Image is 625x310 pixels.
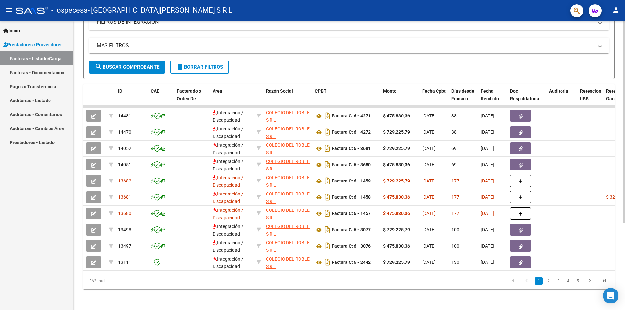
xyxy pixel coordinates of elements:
span: Integración / Discapacidad [213,159,243,171]
mat-expansion-panel-header: FILTROS DE INTEGRACION [89,14,609,30]
span: [DATE] [422,211,436,216]
span: [DATE] [422,227,436,232]
span: [DATE] [422,129,436,135]
span: Retencion IIBB [580,88,601,101]
div: 30695582702 [266,109,310,123]
span: Integración / Discapacidad [213,110,243,123]
span: [DATE] [481,211,494,216]
a: 1 [535,277,543,285]
span: Monto [383,88,396,94]
span: 100 [451,227,459,232]
span: 38 [451,129,457,135]
strong: $ 729.225,79 [383,227,410,232]
strong: Factura C: 6 - 4272 [332,130,371,135]
span: 130 [451,260,459,265]
datatable-header-cell: Area [210,84,254,113]
strong: Factura C: 6 - 3077 [332,227,371,233]
datatable-header-cell: Facturado x Orden De [174,84,210,113]
i: Descargar documento [323,208,332,219]
span: 69 [451,146,457,151]
i: Descargar documento [323,257,332,267]
mat-icon: delete [176,63,184,71]
span: 14470 [118,129,131,135]
span: COLEGIO DEL ROBLE S R L [266,159,310,171]
strong: $ 475.830,36 [383,195,410,200]
strong: Factura C: 6 - 3680 [332,162,371,168]
span: [DATE] [422,243,436,249]
strong: Factura C: 6 - 4271 [332,114,371,119]
mat-icon: person [612,6,620,14]
a: 4 [564,277,572,285]
mat-panel-title: FILTROS DE INTEGRACION [97,19,593,26]
span: Integración / Discapacidad [213,191,243,204]
span: Razón Social [266,88,293,94]
span: [DATE] [481,195,494,200]
span: 14481 [118,113,131,118]
div: 30695582702 [266,223,310,236]
span: COLEGIO DEL ROBLE S R L [266,142,310,155]
span: COLEGIO DEL ROBLE S R L [266,110,310,123]
span: COLEGIO DEL ROBLE S R L [266,175,310,188]
mat-expansion-panel-header: MAS FILTROS [89,38,609,53]
datatable-header-cell: CPBT [312,84,381,113]
a: go to first page [506,277,519,285]
span: 13680 [118,211,131,216]
div: 30695582702 [266,255,310,269]
datatable-header-cell: Fecha Cpbt [420,84,449,113]
span: Borrar Filtros [176,64,223,70]
span: 14051 [118,162,131,167]
span: 13111 [118,260,131,265]
li: page 3 [553,276,563,287]
mat-panel-title: MAS FILTROS [97,42,593,49]
strong: Factura C: 6 - 3681 [332,146,371,151]
span: Integración / Discapacidad [213,126,243,139]
datatable-header-cell: CAE [148,84,174,113]
span: Inicio [3,27,20,34]
span: Integración / Discapacidad [213,224,243,236]
span: - [GEOGRAPHIC_DATA][PERSON_NAME] S R L [88,3,232,18]
span: Integración / Discapacidad [213,256,243,269]
span: Doc Respaldatoria [510,88,539,101]
span: [DATE] [422,260,436,265]
i: Descargar documento [323,241,332,251]
span: [DATE] [422,195,436,200]
strong: $ 729.225,79 [383,129,410,135]
span: [DATE] [481,178,494,183]
span: ID [118,88,122,94]
span: Integración / Discapacidad [213,175,243,188]
mat-icon: search [95,63,103,71]
i: Descargar documento [323,159,332,170]
i: Descargar documento [323,143,332,154]
i: Descargar documento [323,224,332,235]
span: [DATE] [481,260,494,265]
span: CAE [151,88,159,94]
span: Area [213,88,222,94]
span: [DATE] [481,129,494,135]
span: Días desde Emisión [451,88,474,101]
span: 13497 [118,243,131,249]
datatable-header-cell: Fecha Recibido [478,84,507,113]
span: Facturado x Orden De [177,88,201,101]
div: 30695582702 [266,207,310,220]
button: Borrar Filtros [170,61,229,74]
span: [DATE] [481,146,494,151]
span: 14052 [118,146,131,151]
a: 3 [554,277,562,285]
span: 177 [451,178,459,183]
a: go to previous page [521,277,533,285]
i: Descargar documento [323,127,332,137]
span: [DATE] [481,243,494,249]
li: page 2 [544,276,553,287]
strong: $ 475.830,36 [383,162,410,167]
span: 177 [451,195,459,200]
span: Prestadores / Proveedores [3,41,62,48]
li: page 4 [563,276,573,287]
datatable-header-cell: Auditoria [547,84,577,113]
strong: Factura C: 6 - 2442 [332,260,371,265]
strong: $ 729.225,79 [383,178,410,183]
i: Descargar documento [323,192,332,202]
span: 13498 [118,227,131,232]
strong: $ 729.225,79 [383,260,410,265]
span: Auditoria [549,88,568,94]
a: go to last page [598,277,610,285]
